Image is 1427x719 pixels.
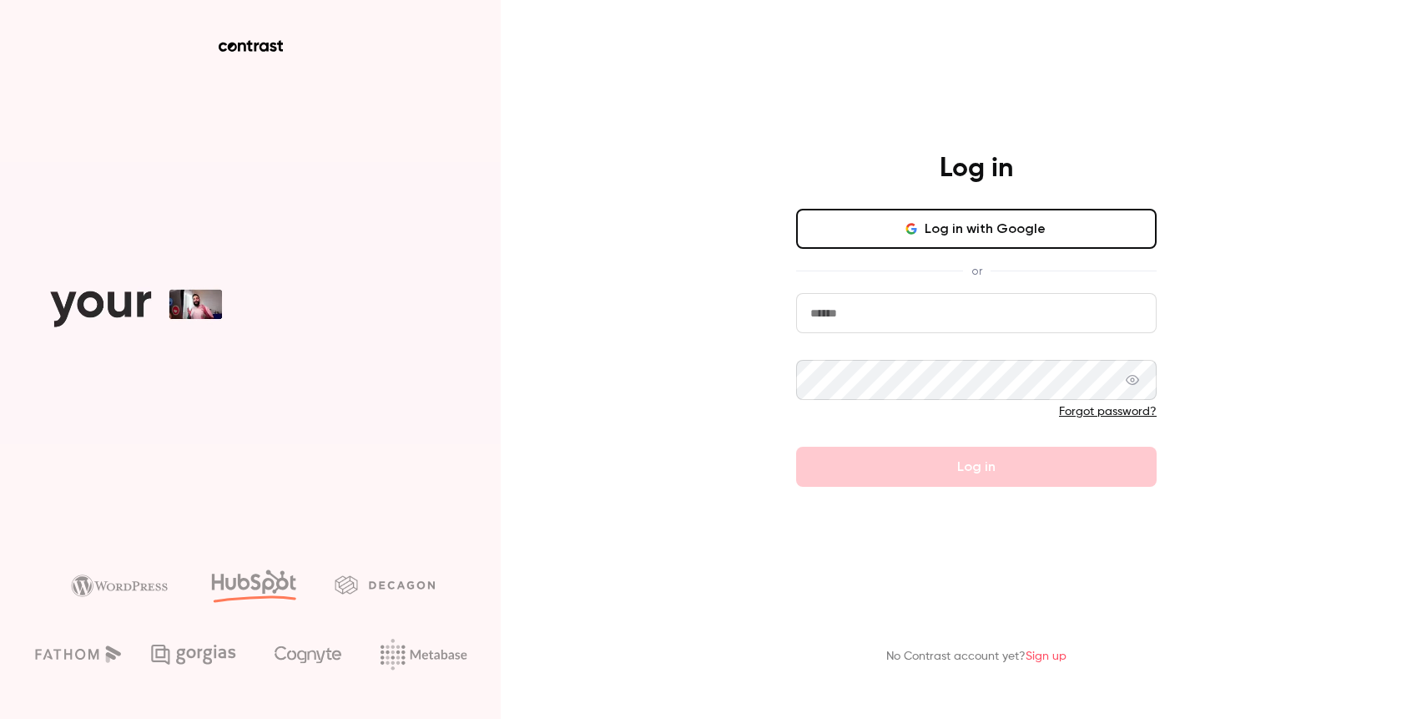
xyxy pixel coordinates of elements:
[335,575,435,594] img: decagon
[1026,651,1066,662] a: Sign up
[940,152,1013,185] h4: Log in
[963,262,991,280] span: or
[796,209,1157,249] button: Log in with Google
[886,648,1066,666] p: No Contrast account yet?
[1059,406,1157,418] a: Forgot password?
